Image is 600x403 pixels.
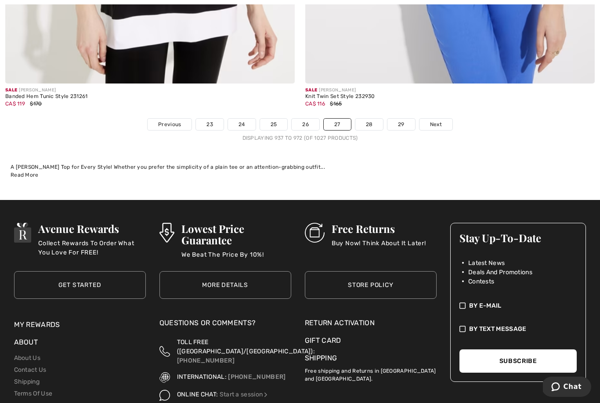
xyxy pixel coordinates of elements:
div: About [14,337,146,352]
span: By Text Message [469,324,527,334]
a: Next [419,119,452,130]
a: 25 [260,119,288,130]
a: About Us [14,354,40,362]
a: Start a session [220,391,269,398]
img: check [459,301,466,310]
a: [PHONE_NUMBER] [228,373,286,381]
h3: Lowest Price Guarantee [181,223,291,246]
a: Shipping [14,378,40,385]
div: [PERSON_NAME] [305,87,375,94]
a: 23 [196,119,224,130]
p: We Beat The Price By 10%! [181,250,291,268]
span: Sale [305,87,317,93]
a: 24 [228,119,256,130]
button: Subscribe [459,349,577,373]
span: Deals And Promotions [468,268,532,277]
a: Terms Of Use [14,390,53,397]
a: Contact Us [14,366,47,374]
img: Toll Free (Canada/US) [159,338,170,365]
img: Online Chat [159,390,170,400]
h3: Free Returns [332,223,426,234]
a: 27 [324,119,351,130]
span: CA$ 116 [305,101,325,107]
div: Banded Hem Tunic Style 231261 [5,94,88,100]
a: Store Policy [305,271,437,299]
span: Sale [5,87,17,93]
div: A [PERSON_NAME] Top for Every Style! Whether you prefer the simplicity of a plain tee or an atten... [11,163,589,171]
div: Knit Twin Set Style 232930 [305,94,375,100]
a: 29 [387,119,415,130]
a: [PHONE_NUMBER] [177,357,235,364]
iframe: Opens a widget where you can chat to one of our agents [543,377,591,399]
a: Gift Card [305,335,437,346]
img: Online Chat [263,392,269,398]
a: Get Started [14,271,146,299]
span: Previous [158,120,181,128]
span: By E-mail [469,301,502,310]
a: Previous [148,119,192,130]
span: $170 [30,101,42,107]
p: Collect Rewards To Order What You Love For FREE! [38,239,145,256]
a: My Rewards [14,320,60,329]
span: CA$ 119 [5,101,25,107]
img: Free Returns [305,223,325,243]
a: 26 [292,119,319,130]
img: International [159,372,170,383]
span: Contests [468,277,494,286]
div: [PERSON_NAME] [5,87,88,94]
span: ONLINE CHAT: [177,391,218,398]
span: TOLL FREE ([GEOGRAPHIC_DATA]/[GEOGRAPHIC_DATA]): [177,338,315,355]
a: Shipping [305,354,337,362]
img: Lowest Price Guarantee [159,223,174,243]
a: 28 [355,119,383,130]
span: Read More [11,172,39,178]
p: Buy Now! Think About It Later! [332,239,426,256]
img: Avenue Rewards [14,223,32,243]
span: Next [430,120,442,128]
a: More Details [159,271,291,299]
a: Return Activation [305,318,437,328]
p: Free shipping and Returns in [GEOGRAPHIC_DATA] and [GEOGRAPHIC_DATA]. [305,363,437,383]
span: $165 [330,101,342,107]
span: INTERNATIONAL: [177,373,227,381]
h3: Stay Up-To-Date [459,232,577,243]
h3: Avenue Rewards [38,223,145,234]
div: Questions or Comments? [159,318,291,333]
span: Latest News [468,258,505,268]
img: check [459,324,466,334]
